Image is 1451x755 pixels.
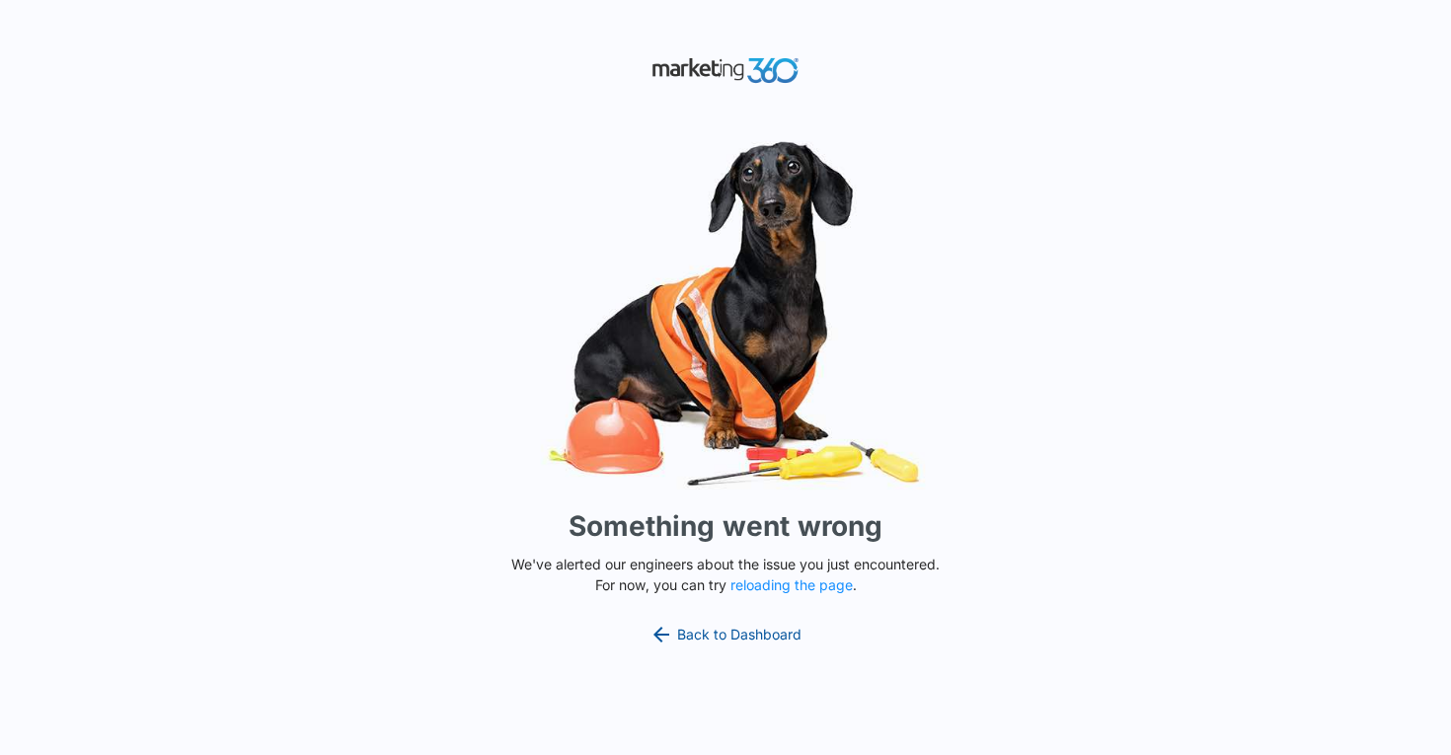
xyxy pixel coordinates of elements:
button: reloading the page [730,577,853,593]
img: Marketing 360 Logo [651,53,800,88]
p: We've alerted our engineers about the issue you just encountered. For now, you can try . [503,554,948,595]
img: Sad Dog [429,129,1022,497]
a: Back to Dashboard [649,623,802,646]
h1: Something went wrong [569,505,882,547]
